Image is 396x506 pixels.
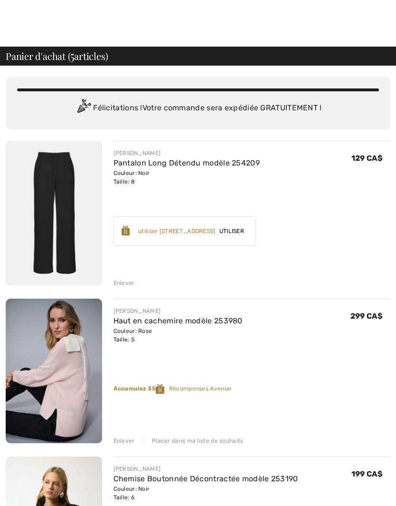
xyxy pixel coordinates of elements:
[113,149,260,157] div: [PERSON_NAME]
[70,49,74,61] span: 5
[113,384,391,394] div: Récompenses Avenue
[113,307,243,315] div: [PERSON_NAME]
[156,384,164,394] img: Reward-Logo.svg
[113,485,298,502] div: Couleur: Noir Taille: 6
[144,437,244,445] div: Placer dans ma liste de souhaits
[113,169,260,186] div: Couleur: Noir Taille: 8
[74,99,93,118] img: Congratulation2.svg
[113,385,169,392] strong: Accumulez 35
[113,279,135,287] div: Enlever
[6,141,102,285] img: Pantalon Long Détendu modèle 254209
[113,474,298,483] a: Chemise Boutonnée Décontractée modèle 253190
[6,299,102,443] img: Haut en cachemire modèle 253980
[138,227,216,235] div: utiliser [STREET_ADDRESS]
[216,227,248,235] span: Utiliser
[17,99,379,118] div: Félicitations ! Votre commande sera expédiée GRATUITEMENT !
[113,316,243,325] a: Haut en cachemire modèle 253980
[350,311,383,321] span: 299 CA$
[351,469,383,478] span: 199 CA$
[6,51,108,61] span: Panier d'achat ( articles)
[113,327,243,344] div: Couleur: Rose Taille: S
[113,158,260,167] a: Pantalon Long Détendu modèle 254209
[113,437,135,445] div: Enlever
[122,226,130,235] img: Reward-Logo.svg
[351,154,383,163] span: 129 CA$
[113,465,298,473] div: [PERSON_NAME]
